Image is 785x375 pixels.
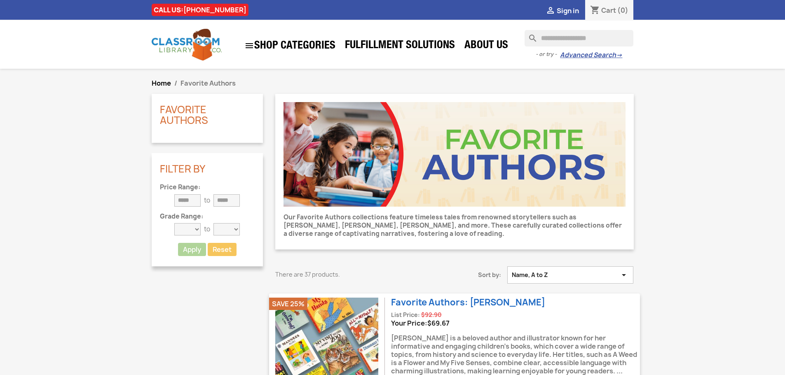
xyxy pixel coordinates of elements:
[391,319,640,327] div: Your Price:
[546,6,579,15] a:  Sign in
[525,30,633,47] input: Search
[341,38,459,54] a: Fulfillment Solutions
[507,266,633,284] button: Sort by selection
[160,213,255,220] p: Grade Range:
[536,50,560,58] span: - or try -
[427,319,450,328] span: Price
[590,6,600,16] i: shopping_cart
[617,6,628,15] span: (0)
[601,6,616,15] span: Cart
[525,30,534,40] i: search
[204,225,210,233] p: to
[204,196,210,205] p: to
[430,271,508,279] span: Sort by:
[619,271,629,279] i: 
[152,29,222,61] img: Classroom Library Company
[160,163,255,174] p: Filter By
[421,311,442,319] span: Regular price
[180,79,236,88] span: Favorite Authors
[275,270,417,279] p: There are 37 products.
[546,6,555,16] i: 
[152,79,171,88] a: Home
[208,243,237,256] a: Reset
[560,51,622,59] a: Advanced Search→
[391,311,420,319] span: List Price:
[616,51,622,59] span: →
[557,6,579,15] span: Sign in
[391,296,545,308] a: Favorite Authors: [PERSON_NAME]
[152,4,248,16] div: CALL US:
[460,38,512,54] a: About Us
[160,184,255,191] p: Price Range:
[269,298,307,310] li: Save 25%
[183,5,246,14] a: [PHONE_NUMBER]
[244,41,254,51] i: 
[240,37,340,55] a: SHOP CATEGORIES
[284,102,626,207] img: CLC_Favorite_Authors.jpg
[284,213,626,238] p: Our Favorite Authors collections feature timeless tales from renowned storytellers such as [PERSO...
[178,243,206,256] button: Apply
[160,102,208,127] a: Favorite Authors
